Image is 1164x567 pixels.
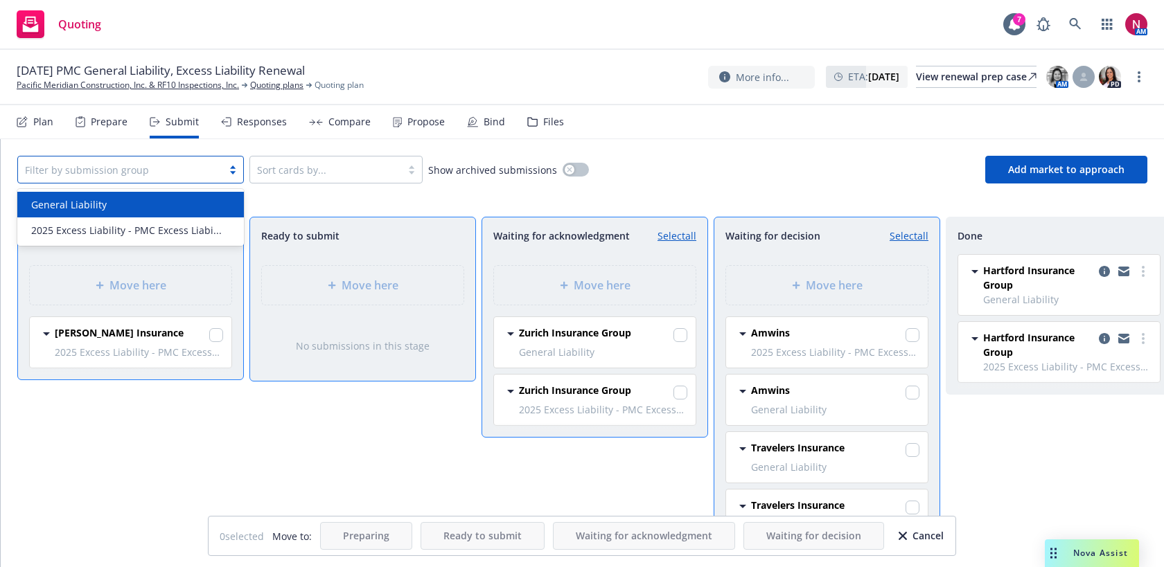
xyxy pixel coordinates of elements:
span: 2025 Excess Liability - PMC Excess Liability [55,345,223,359]
span: Amwins [751,325,790,340]
span: More info... [736,70,789,84]
div: Files [543,116,564,127]
div: Submit [166,116,199,127]
span: Add market to approach [1008,163,1125,176]
span: General Liability [751,460,919,474]
a: Search [1061,10,1089,38]
div: Propose [407,116,445,127]
a: Report a Bug [1030,10,1057,38]
img: photo [1099,66,1121,88]
span: Hartford Insurance Group [983,263,1093,292]
img: photo [1046,66,1068,88]
span: Zurich Insurance Group [519,383,631,397]
img: photo [1125,13,1147,35]
span: Zurich Insurance Group [519,325,631,340]
span: 0 selected [220,529,264,543]
button: Add market to approach [985,156,1147,183]
span: 2025 Excess Liability - PMC Excess Liability [751,345,919,359]
button: Preparing [320,522,412,550]
a: more [1131,69,1147,85]
span: [DATE] PMC General Liability, Excess Liability Renewal [17,62,305,79]
span: General Liability [31,197,107,212]
div: Bind [484,116,505,127]
a: more [1135,263,1152,280]
span: Quoting plan [315,79,364,91]
span: Waiting for acknowledgment [493,228,630,243]
a: more [1135,330,1152,347]
span: Show archived submissions [428,163,557,177]
div: Compare [328,116,371,127]
div: No submissions in this stage [272,339,453,353]
span: General Liability [519,345,687,359]
a: copy logging email [1115,330,1132,347]
span: Waiting for acknowledgment [576,529,712,542]
a: copy logging email [1096,263,1113,280]
span: Ready to submit [443,529,522,542]
span: ETA : [848,69,899,84]
span: 2025 Excess Liability - PMC Excess Liability [983,359,1152,374]
span: Done [958,228,982,243]
div: Cancel [899,523,944,549]
span: Travelers Insurance [751,440,845,455]
span: Amwins [751,383,790,397]
span: Preparing [343,529,389,542]
a: Quoting [11,5,107,44]
span: Ready to submit [261,228,339,243]
button: Waiting for acknowledgment [553,522,735,550]
span: [PERSON_NAME] Insurance [55,325,184,340]
div: Prepare [91,116,127,127]
strong: [DATE] [868,70,899,83]
span: 2025 Excess Liability - PMC Excess Liabi... [31,223,222,237]
a: copy logging email [1096,330,1113,347]
span: Hartford Insurance Group [983,330,1093,359]
span: Travelers Insurance [751,498,845,512]
span: General Liability [751,402,919,417]
button: Nova Assist [1045,539,1139,567]
button: More info... [708,66,815,89]
span: Nova Assist [1073,547,1128,559]
a: Select all [890,228,928,243]
span: Waiting for decision [766,529,861,542]
a: Select all [658,228,696,243]
a: View renewal prep case [916,66,1037,88]
div: Plan [33,116,53,127]
span: 2025 Excess Liability - PMC Excess Liability [519,402,687,417]
a: Quoting plans [250,79,303,91]
div: 7 [1013,13,1025,26]
span: Quoting [58,19,101,30]
a: copy logging email [1115,263,1132,280]
div: Drag to move [1045,539,1062,567]
div: Responses [237,116,287,127]
button: Waiting for decision [743,522,884,550]
span: General Liability [983,292,1152,307]
button: Ready to submit [421,522,545,550]
a: Switch app [1093,10,1121,38]
div: View renewal prep case [916,66,1037,87]
span: Waiting for decision [725,228,820,243]
span: Move to: [272,529,312,543]
button: Cancel [898,522,944,550]
a: Pacific Meridian Construction, Inc. & RF10 Inspections, Inc. [17,79,239,91]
